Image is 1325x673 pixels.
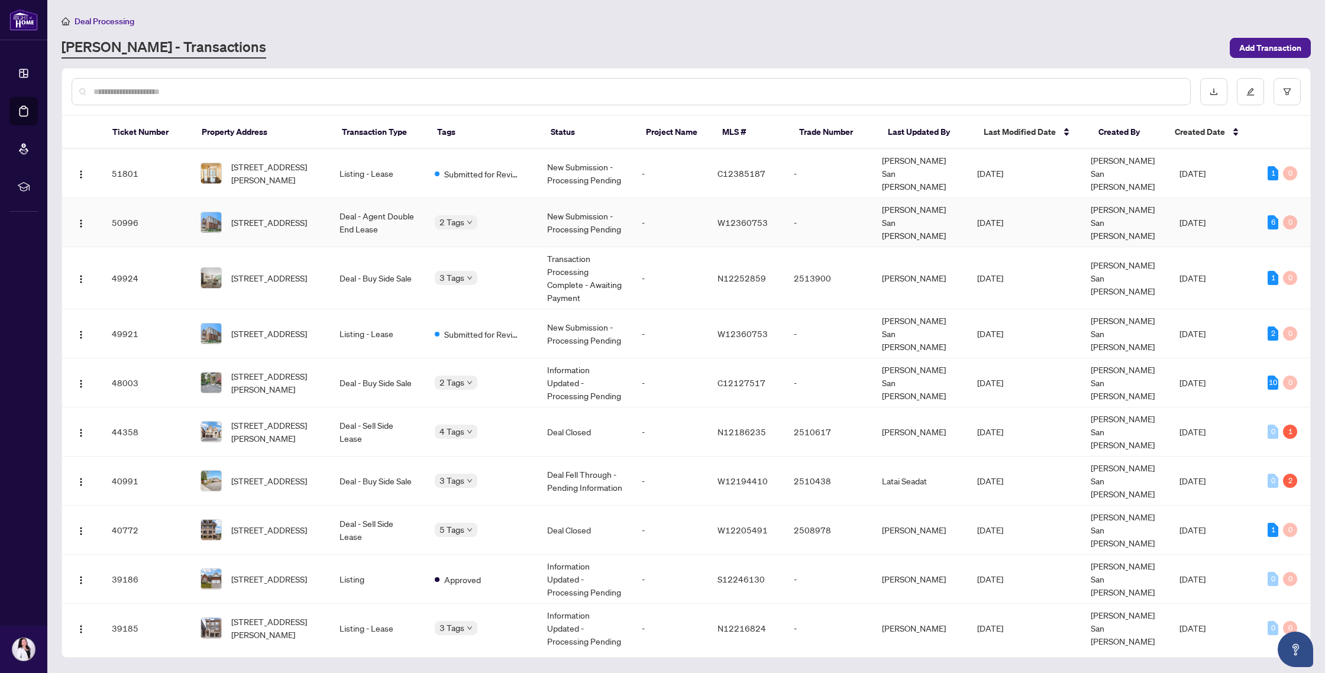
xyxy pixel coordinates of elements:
[718,475,768,486] span: W12194410
[872,407,967,457] td: [PERSON_NAME]
[103,116,192,149] th: Ticket Number
[201,163,221,183] img: thumbnail-img
[330,555,425,604] td: Listing
[872,309,967,358] td: [PERSON_NAME] San [PERSON_NAME]
[977,475,1003,486] span: [DATE]
[9,9,38,31] img: logo
[467,478,473,484] span: down
[1283,215,1297,229] div: 0
[1268,474,1278,488] div: 0
[872,247,967,309] td: [PERSON_NAME]
[75,16,134,27] span: Deal Processing
[977,377,1003,388] span: [DATE]
[330,149,425,198] td: Listing - Lease
[1091,260,1155,296] span: [PERSON_NAME] San [PERSON_NAME]
[538,506,632,555] td: Deal Closed
[784,407,873,457] td: 2510617
[72,520,91,539] button: Logo
[1179,525,1206,535] span: [DATE]
[72,471,91,490] button: Logo
[467,380,473,386] span: down
[231,615,321,641] span: [STREET_ADDRESS][PERSON_NAME]
[872,149,967,198] td: [PERSON_NAME] San [PERSON_NAME]
[201,520,221,540] img: thumbnail-img
[444,328,521,341] span: Submitted for Review
[1091,561,1155,597] span: [PERSON_NAME] San [PERSON_NAME]
[439,271,464,284] span: 3 Tags
[538,407,632,457] td: Deal Closed
[1278,632,1313,667] button: Open asap
[201,422,221,442] img: thumbnail-img
[201,212,221,232] img: thumbnail-img
[330,198,425,247] td: Deal - Agent Double End Lease
[467,275,473,281] span: down
[1283,523,1297,537] div: 0
[632,309,708,358] td: -
[1091,413,1155,450] span: [PERSON_NAME] San [PERSON_NAME]
[102,457,191,506] td: 40991
[76,219,86,228] img: Logo
[467,527,473,533] span: down
[632,149,708,198] td: -
[102,247,191,309] td: 49924
[76,379,86,389] img: Logo
[72,324,91,343] button: Logo
[439,621,464,635] span: 3 Tags
[784,506,873,555] td: 2508978
[1179,377,1206,388] span: [DATE]
[632,198,708,247] td: -
[1268,523,1278,537] div: 1
[231,216,307,229] span: [STREET_ADDRESS]
[1283,376,1297,390] div: 0
[632,358,708,407] td: -
[1268,572,1278,586] div: 0
[231,474,307,487] span: [STREET_ADDRESS]
[872,358,967,407] td: [PERSON_NAME] San [PERSON_NAME]
[713,116,789,149] th: MLS #
[1179,273,1206,283] span: [DATE]
[439,523,464,536] span: 5 Tags
[718,525,768,535] span: W12205491
[1268,166,1278,180] div: 1
[76,477,86,487] img: Logo
[1179,623,1206,633] span: [DATE]
[718,574,765,584] span: S12246130
[1283,572,1297,586] div: 0
[878,116,974,149] th: Last Updated By
[1091,610,1155,646] span: [PERSON_NAME] San [PERSON_NAME]
[538,198,632,247] td: New Submission - Processing Pending
[231,160,321,186] span: [STREET_ADDRESS][PERSON_NAME]
[72,422,91,441] button: Logo
[201,471,221,491] img: thumbnail-img
[1246,88,1255,96] span: edit
[330,506,425,555] td: Deal - Sell Side Lease
[72,570,91,588] button: Logo
[102,407,191,457] td: 44358
[718,217,768,228] span: W12360753
[1179,168,1206,179] span: [DATE]
[1283,166,1297,180] div: 0
[76,428,86,438] img: Logo
[330,407,425,457] td: Deal - Sell Side Lease
[1165,116,1255,149] th: Created Date
[76,330,86,339] img: Logo
[76,170,86,179] img: Logo
[102,506,191,555] td: 40772
[102,604,191,653] td: 39185
[977,168,1003,179] span: [DATE]
[1091,204,1155,241] span: [PERSON_NAME] San [PERSON_NAME]
[1268,271,1278,285] div: 1
[790,116,879,149] th: Trade Number
[538,247,632,309] td: Transaction Processing Complete - Awaiting Payment
[977,328,1003,339] span: [DATE]
[428,116,541,149] th: Tags
[1268,326,1278,341] div: 2
[76,575,86,585] img: Logo
[632,555,708,604] td: -
[977,525,1003,535] span: [DATE]
[977,623,1003,633] span: [DATE]
[541,116,637,149] th: Status
[1210,88,1218,96] span: download
[1268,215,1278,229] div: 6
[632,604,708,653] td: -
